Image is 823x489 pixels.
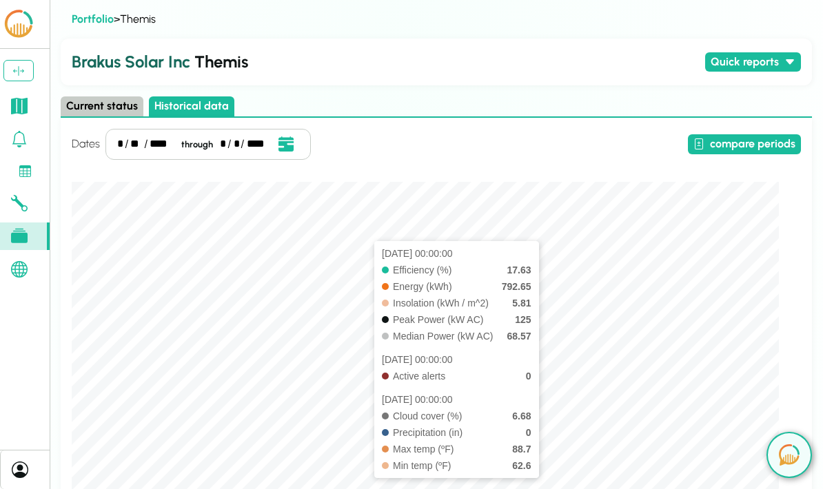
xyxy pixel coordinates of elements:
[130,136,142,152] div: day,
[227,136,232,152] div: /
[150,136,174,152] div: year,
[688,134,801,154] button: compare periods
[61,96,812,118] div: Select page state
[241,136,245,152] div: /
[705,52,801,72] button: Quick reports
[234,136,239,152] div: day,
[61,96,143,116] button: Current status
[176,138,219,151] div: through
[779,444,800,466] img: open chat
[72,12,114,25] a: Portfolio
[72,50,700,74] h2: Themis
[220,136,225,152] div: month,
[117,136,123,152] div: month,
[72,136,100,152] h4: Dates
[72,11,801,28] div: > Themis
[2,8,35,40] img: LCOE.ai
[247,136,271,152] div: year,
[125,136,129,152] div: /
[149,96,234,116] button: Historical data
[144,136,148,152] div: /
[273,135,299,154] button: Open date picker
[72,52,190,72] span: Brakus Solar Inc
